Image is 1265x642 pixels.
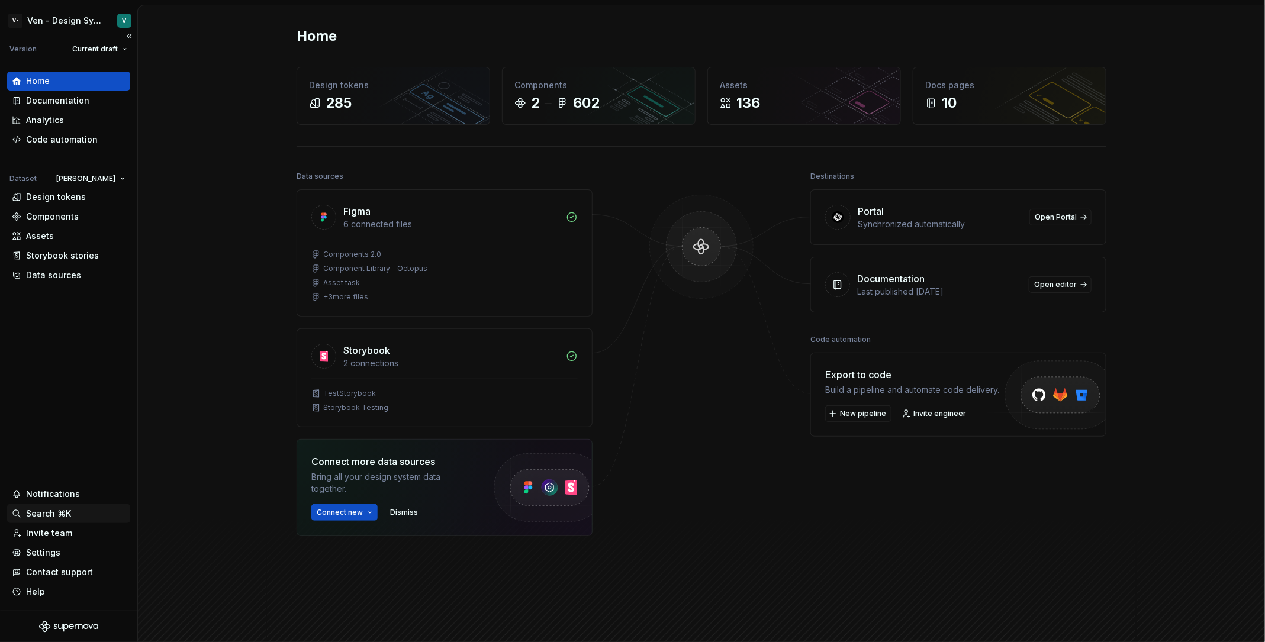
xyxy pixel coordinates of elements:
button: Notifications [7,485,130,504]
div: Figma [343,204,371,218]
h2: Home [297,27,337,46]
span: Invite engineer [913,409,966,418]
a: Design tokens285 [297,67,490,125]
button: [PERSON_NAME] [51,170,130,187]
div: Design tokens [309,79,478,91]
span: Open editor [1034,280,1077,289]
div: Portal [858,204,884,218]
div: Assets [26,230,54,242]
a: Assets [7,227,130,246]
div: Design tokens [26,191,86,203]
div: Connect more data sources [311,454,471,469]
a: Analytics [7,111,130,130]
button: Search ⌘K [7,504,130,523]
div: 285 [326,93,352,112]
div: Components [514,79,683,91]
button: Contact support [7,563,130,582]
a: Docs pages10 [913,67,1106,125]
span: Dismiss [390,508,418,517]
span: Current draft [72,44,118,54]
div: Storybook Testing [323,403,388,412]
button: Current draft [67,41,133,57]
div: Synchronized automatically [858,218,1022,230]
div: Docs pages [925,79,1094,91]
div: Contact support [26,566,93,578]
a: Open Portal [1029,209,1092,225]
div: Documentation [26,95,89,107]
div: Component Library - Octopus [323,264,427,273]
div: Code automation [26,134,98,146]
div: Last published [DATE] [857,286,1022,298]
div: Home [26,75,50,87]
span: New pipeline [840,409,886,418]
div: Asset task [323,278,360,288]
a: Design tokens [7,188,130,207]
div: V [123,16,127,25]
div: Notifications [26,488,80,500]
div: + 3 more files [323,292,368,302]
a: Invite team [7,524,130,543]
div: 602 [573,93,600,112]
button: Help [7,582,130,601]
div: Storybook [343,343,390,357]
div: TestStorybook [323,389,376,398]
div: Data sources [297,168,343,185]
div: Invite team [26,527,72,539]
div: Help [26,586,45,598]
div: Search ⌘K [26,508,71,520]
div: Components 2.0 [323,250,381,259]
a: Code automation [7,130,130,149]
a: Documentation [7,91,130,110]
a: Components [7,207,130,226]
button: New pipeline [825,405,891,422]
a: Figma6 connected filesComponents 2.0Component Library - OctopusAsset task+3more files [297,189,593,317]
a: Settings [7,543,130,562]
div: Data sources [26,269,81,281]
a: Components2602 [502,67,696,125]
span: [PERSON_NAME] [56,174,115,183]
button: V-Ven - Design System TestV [2,8,135,33]
div: 2 [531,93,540,112]
div: 136 [736,93,760,112]
div: Build a pipeline and automate code delivery. [825,384,999,396]
a: Assets136 [707,67,901,125]
div: Analytics [26,114,64,126]
div: 10 [942,93,957,112]
div: V- [8,14,22,28]
span: Open Portal [1035,212,1077,222]
div: Dataset [9,174,37,183]
button: Dismiss [385,504,423,521]
div: Storybook stories [26,250,99,262]
div: 6 connected files [343,218,559,230]
div: Settings [26,547,60,559]
a: Open editor [1029,276,1092,293]
div: Bring all your design system data together. [311,471,471,495]
a: Data sources [7,266,130,285]
span: Connect new [317,508,363,517]
div: Ven - Design System Test [27,15,103,27]
div: Version [9,44,37,54]
svg: Supernova Logo [39,621,98,633]
div: Components [26,211,79,222]
div: Documentation [857,272,925,286]
div: Destinations [810,168,854,185]
a: Storybook2 connectionsTestStorybookStorybook Testing [297,328,593,427]
a: Home [7,72,130,91]
div: Export to code [825,367,999,382]
a: Invite engineer [899,405,971,422]
div: Code automation [810,331,871,348]
button: Connect new [311,504,378,521]
button: Collapse sidebar [121,28,137,44]
div: 2 connections [343,357,559,369]
div: Assets [720,79,889,91]
a: Storybook stories [7,246,130,265]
